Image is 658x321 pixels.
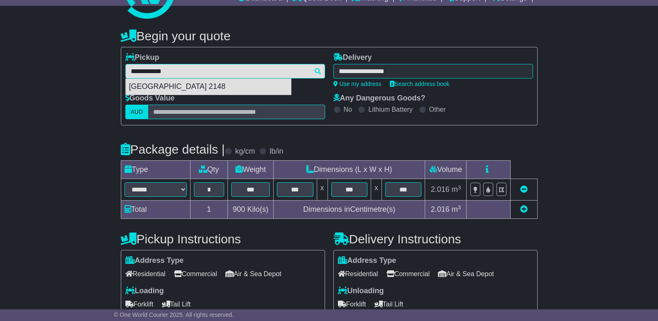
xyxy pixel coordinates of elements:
h4: Begin your quote [121,29,538,43]
span: Air & Sea Depot [438,267,494,280]
td: 1 [190,201,228,219]
label: kg/cm [235,147,255,156]
td: Dimensions in Centimetre(s) [274,201,425,219]
label: Other [429,105,446,113]
sup: 3 [458,204,461,211]
h4: Delivery Instructions [333,232,538,246]
td: Type [121,161,190,179]
td: Volume [425,161,467,179]
a: Remove this item [520,185,528,194]
div: [GEOGRAPHIC_DATA] 2148 [126,79,291,95]
span: m [452,185,461,194]
td: Dimensions (L x W x H) [274,161,425,179]
td: Total [121,201,190,219]
label: Address Type [338,256,396,265]
label: No [344,105,352,113]
span: Commercial [174,267,217,280]
span: Commercial [386,267,430,280]
span: 2.016 [431,205,450,213]
a: Search address book [390,81,450,87]
span: Air & Sea Depot [225,267,281,280]
td: Weight [228,161,274,179]
span: Forklift [125,298,154,311]
td: Qty [190,161,228,179]
label: AUD [125,105,149,119]
span: 900 [233,205,245,213]
label: Goods Value [125,94,175,103]
span: Residential [338,267,378,280]
span: © One World Courier 2025. All rights reserved. [114,311,234,318]
span: Forklift [338,298,366,311]
h4: Pickup Instructions [121,232,325,246]
span: Residential [125,267,166,280]
label: Loading [125,287,164,296]
span: Tail Lift [374,298,404,311]
label: Delivery [333,53,372,62]
td: Kilo(s) [228,201,274,219]
td: x [371,179,382,201]
td: x [317,179,328,201]
label: lb/in [269,147,283,156]
span: m [452,205,461,213]
a: Add new item [520,205,528,213]
label: Any Dangerous Goods? [333,94,426,103]
label: Unloading [338,287,384,296]
sup: 3 [458,184,461,191]
span: Tail Lift [162,298,191,311]
label: Address Type [125,256,184,265]
span: 2.016 [431,185,450,194]
a: Use my address [333,81,382,87]
label: Pickup [125,53,159,62]
h4: Package details | [121,142,225,156]
label: Lithium Battery [368,105,413,113]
